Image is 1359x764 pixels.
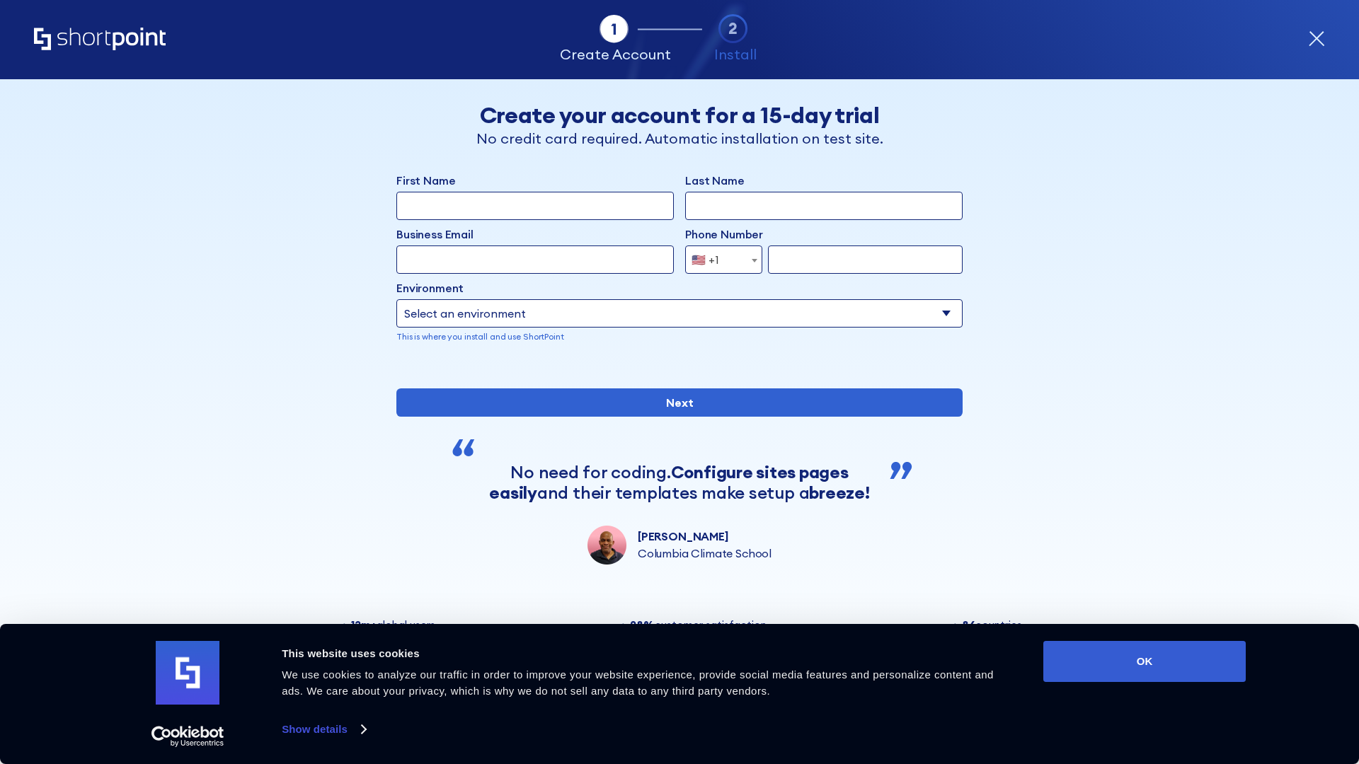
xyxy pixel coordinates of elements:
[282,719,365,740] a: Show details
[156,641,219,705] img: logo
[1043,641,1246,682] button: OK
[282,645,1011,662] div: This website uses cookies
[282,668,994,697] span: We use cookies to analyze our traffic in order to improve your website experience, provide social...
[126,726,250,747] a: Usercentrics Cookiebot - opens in a new window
